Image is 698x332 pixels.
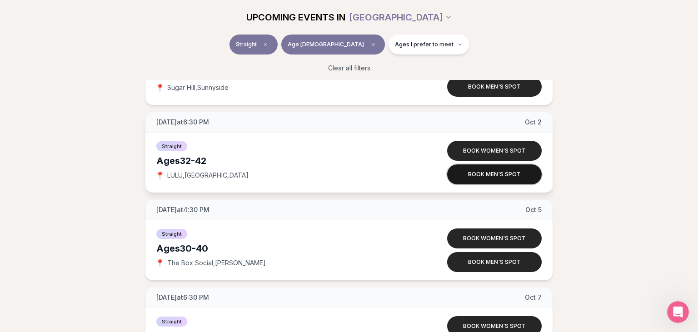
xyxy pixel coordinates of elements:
button: Book women's spot [447,228,542,248]
span: [DATE] at 6:30 PM [156,118,209,127]
span: Oct 5 [525,205,542,214]
span: Sugar Hill , Sunnyside [167,83,229,92]
span: Clear event type filter [260,39,271,50]
button: Book men's spot [447,77,542,97]
span: [DATE] at 6:30 PM [156,293,209,302]
button: Book men's spot [447,164,542,184]
button: StraightClear event type filter [229,35,278,55]
span: LULU , [GEOGRAPHIC_DATA] [167,171,249,180]
span: Oct 7 [525,293,542,302]
span: Clear age [368,39,379,50]
span: Ages I prefer to meet [395,41,454,48]
button: Age [DEMOGRAPHIC_DATA]Clear age [281,35,385,55]
span: The Box Social , [PERSON_NAME] [167,258,266,268]
span: Straight [236,41,257,48]
button: Clear all filters [323,58,376,78]
button: Book men's spot [447,252,542,272]
span: Oct 2 [525,118,542,127]
div: Ages 30-40 [156,242,413,255]
iframe: Intercom live chat [667,301,689,323]
button: Ages I prefer to meet [389,35,469,55]
span: 📍 [156,172,164,179]
span: Age [DEMOGRAPHIC_DATA] [288,41,364,48]
span: [DATE] at 4:30 PM [156,205,209,214]
span: Straight [156,229,187,239]
span: UPCOMING EVENTS IN [246,11,345,24]
span: 📍 [156,259,164,267]
div: Ages 32-42 [156,154,413,167]
span: Straight [156,141,187,151]
button: [GEOGRAPHIC_DATA] [349,7,452,27]
span: 📍 [156,84,164,91]
span: Straight [156,317,187,327]
button: Book women's spot [447,141,542,161]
